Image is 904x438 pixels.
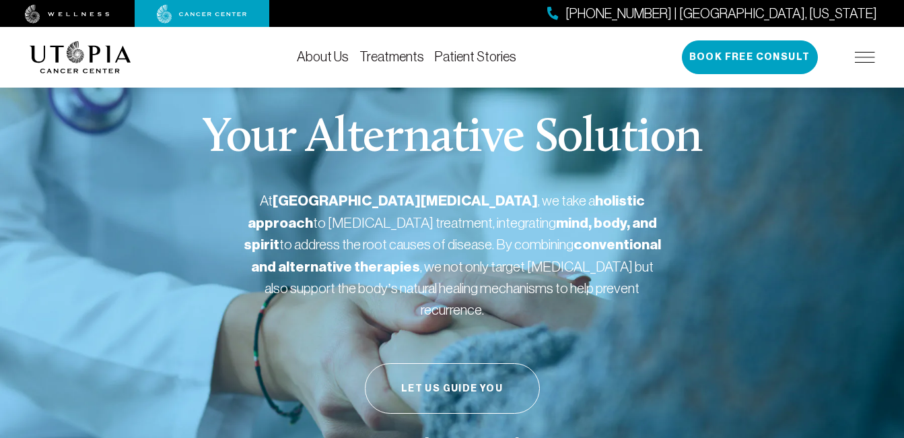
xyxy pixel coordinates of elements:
[565,4,877,24] span: [PHONE_NUMBER] | [GEOGRAPHIC_DATA], [US_STATE]
[251,236,661,276] strong: conventional and alternative therapies
[435,49,516,64] a: Patient Stories
[365,363,540,414] button: Let Us Guide You
[682,40,818,74] button: Book Free Consult
[248,192,645,232] strong: holistic approach
[547,4,877,24] a: [PHONE_NUMBER] | [GEOGRAPHIC_DATA], [US_STATE]
[359,49,424,64] a: Treatments
[273,192,538,210] strong: [GEOGRAPHIC_DATA][MEDICAL_DATA]
[297,49,349,64] a: About Us
[25,5,110,24] img: wellness
[30,41,131,73] img: logo
[157,5,247,24] img: cancer center
[244,190,661,320] p: At , we take a to [MEDICAL_DATA] treatment, integrating to address the root causes of disease. By...
[202,115,702,163] p: Your Alternative Solution
[855,52,875,63] img: icon-hamburger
